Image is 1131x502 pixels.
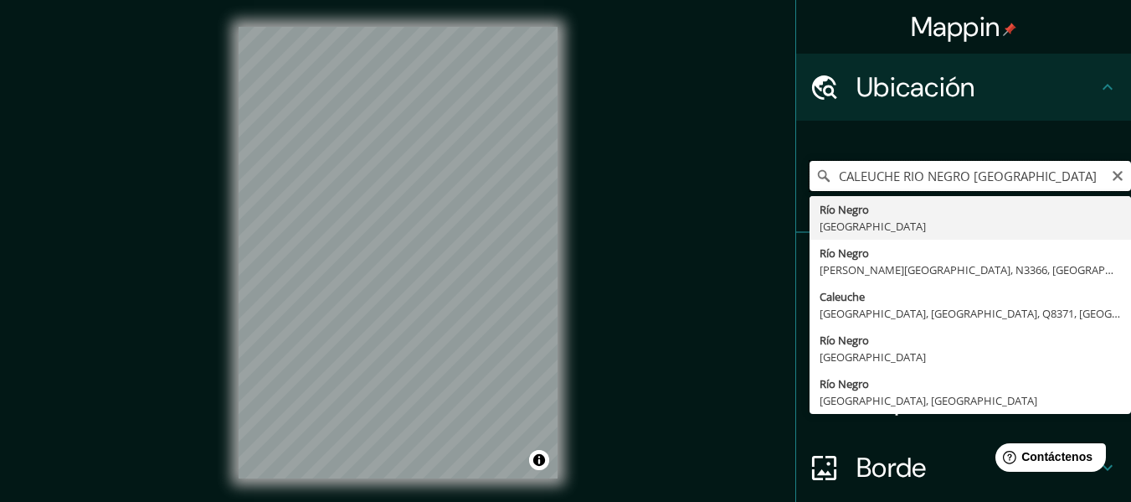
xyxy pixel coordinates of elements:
[820,393,1037,408] font: [GEOGRAPHIC_DATA], [GEOGRAPHIC_DATA]
[820,376,869,391] font: Río Negro
[820,289,865,304] font: Caleuche
[820,219,926,234] font: [GEOGRAPHIC_DATA]
[796,367,1131,434] div: Disposición
[856,70,975,105] font: Ubicación
[820,333,869,348] font: Río Negro
[239,27,558,479] canvas: Mapa
[529,450,549,470] button: Activar o desactivar atribución
[820,246,869,261] font: Río Negro
[796,434,1131,501] div: Borde
[820,349,926,365] font: [GEOGRAPHIC_DATA]
[796,300,1131,367] div: Estilo
[1003,23,1016,36] img: pin-icon.png
[911,9,1000,44] font: Mappin
[820,202,869,217] font: Río Negro
[856,450,927,485] font: Borde
[810,161,1131,191] input: Elige tu ciudad o zona
[1111,167,1124,183] button: Claro
[982,437,1113,484] iframe: Lanzador de widgets de ayuda
[796,233,1131,300] div: Patas
[796,54,1131,121] div: Ubicación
